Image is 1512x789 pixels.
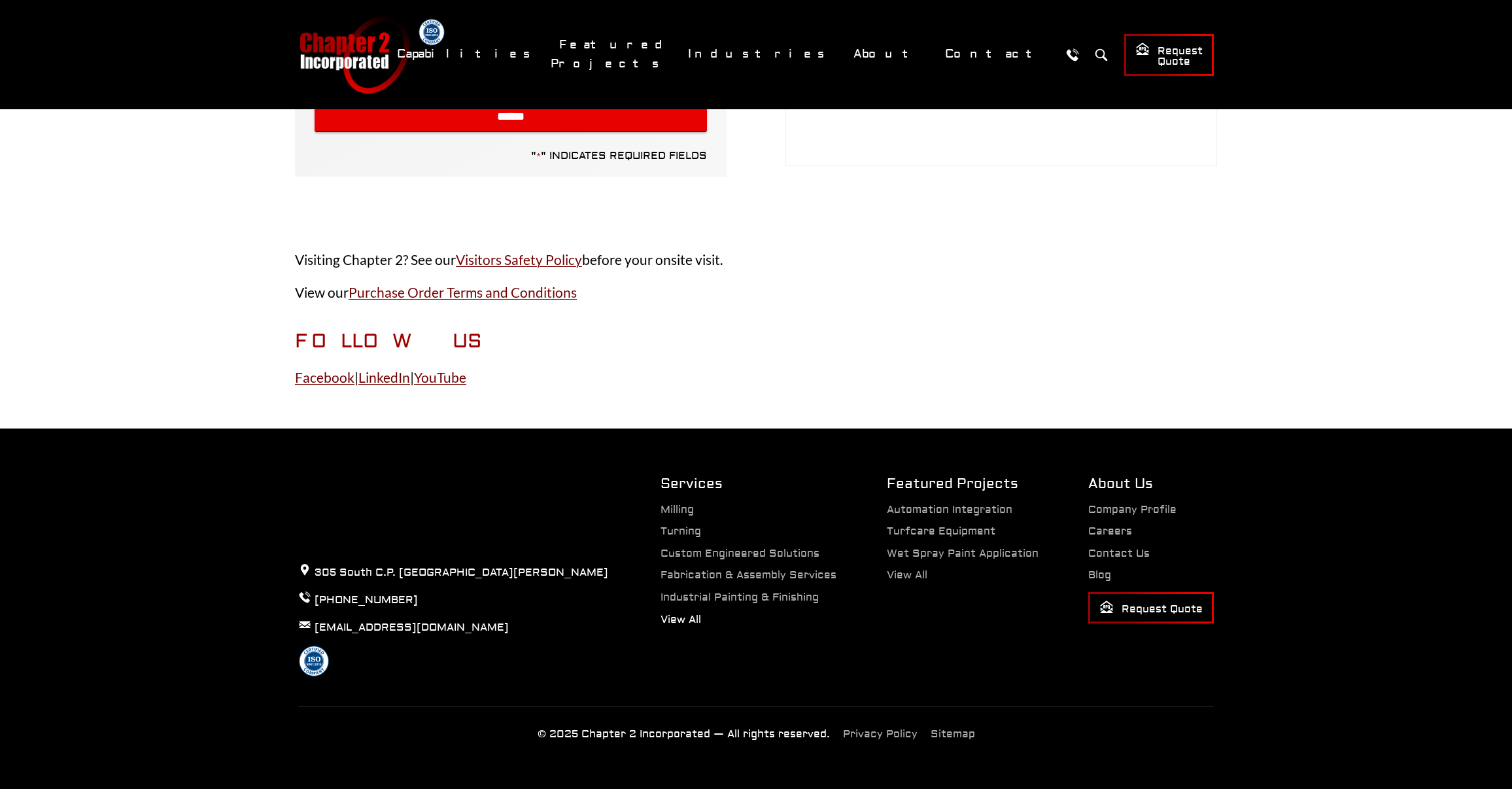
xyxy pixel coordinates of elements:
[661,569,836,582] a: Fabrication & Assembly Services
[843,728,918,741] a: Privacy Policy
[551,31,673,78] a: Featured Projects
[414,369,466,385] a: YouTube
[358,369,410,385] a: LinkedIn
[1088,503,1177,516] a: Company Profile
[1088,569,1111,582] a: Blog
[456,251,582,268] a: Visitors Safety Policy
[298,563,608,581] p: 305 South C.P. [GEOGRAPHIC_DATA][PERSON_NAME]
[1088,592,1214,623] a: Request Quote
[936,40,1054,68] a: Contact
[1060,43,1084,67] a: Call Us
[887,474,1039,493] h2: Featured Projects
[298,16,409,94] a: Chapter 2 Incorporated
[1089,43,1113,67] button: Search
[887,525,995,538] a: Turfcare Equipment
[931,728,975,741] a: Sitemap
[1124,34,1214,76] a: Request Quote
[295,249,1217,271] p: Visiting Chapter 2? See our before your onsite visit.
[531,149,707,163] p: " " indicates required fields
[1088,547,1150,560] a: Contact Us
[1099,600,1203,616] span: Request Quote
[845,40,930,68] a: About
[295,330,1217,353] h3: FOLLOW US
[679,40,838,68] a: Industries
[661,547,819,560] a: Custom Engineered Solutions
[661,503,694,516] a: Milling
[538,726,830,743] p: © 2025 Chapter 2 Incorporated — All rights reserved.
[315,593,418,606] a: [PHONE_NUMBER]
[887,503,1012,516] a: Automation Integration
[1088,525,1132,538] a: Careers
[388,40,544,68] a: Capabilities
[887,547,1039,560] a: Wet Spray Paint Application
[661,525,701,538] a: Turning
[295,366,1217,389] p: | |
[349,284,577,300] a: Purchase Order Terms and Conditions
[1135,42,1203,69] span: Request Quote
[315,621,509,634] a: [EMAIL_ADDRESS][DOMAIN_NAME]
[661,591,819,604] a: Industrial Painting & Finishing
[1088,474,1214,493] h2: About Us
[295,281,1217,304] p: View our
[661,474,836,493] h2: Services
[887,569,927,582] a: View All
[661,613,701,626] a: View All
[295,369,354,385] a: Facebook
